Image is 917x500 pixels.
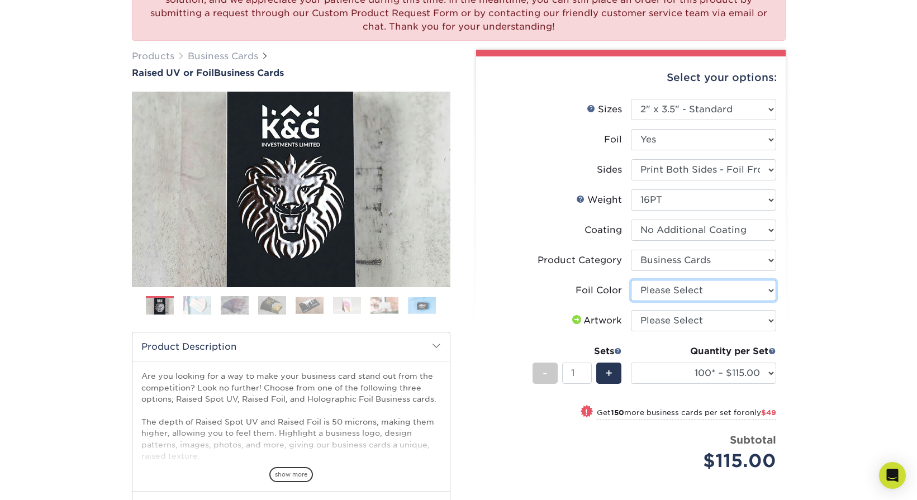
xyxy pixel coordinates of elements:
span: show more [269,467,313,482]
div: Product Category [538,254,622,267]
a: Products [132,51,174,61]
span: + [605,365,612,382]
div: Weight [576,193,622,207]
img: Business Cards 03 [221,296,249,315]
img: Business Cards 05 [296,297,324,314]
div: Sizes [587,103,622,116]
div: Sides [597,163,622,177]
span: - [543,365,548,382]
strong: Subtotal [730,434,776,446]
h2: Product Description [132,332,450,361]
img: Raised UV or Foil 01 [132,30,450,349]
div: Select your options: [485,56,777,99]
div: Foil [604,133,622,146]
img: Business Cards 02 [183,296,211,315]
img: Business Cards 01 [146,292,174,320]
img: Business Cards 04 [258,296,286,315]
h1: Business Cards [132,68,450,78]
div: Artwork [570,314,622,327]
a: Raised UV or FoilBusiness Cards [132,68,450,78]
div: $115.00 [639,447,776,474]
div: Open Intercom Messenger [879,462,906,489]
span: Raised UV or Foil [132,68,214,78]
img: Business Cards 08 [408,297,436,314]
div: Sets [533,345,622,358]
div: Foil Color [576,284,622,297]
a: Business Cards [188,51,258,61]
small: Get more business cards per set for [597,408,776,420]
strong: 150 [611,408,624,417]
span: ! [585,406,588,418]
span: $49 [761,408,776,417]
img: Business Cards 07 [370,297,398,314]
div: Coating [585,223,622,237]
div: Quantity per Set [631,345,776,358]
img: Business Cards 06 [333,297,361,314]
span: only [745,408,776,417]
